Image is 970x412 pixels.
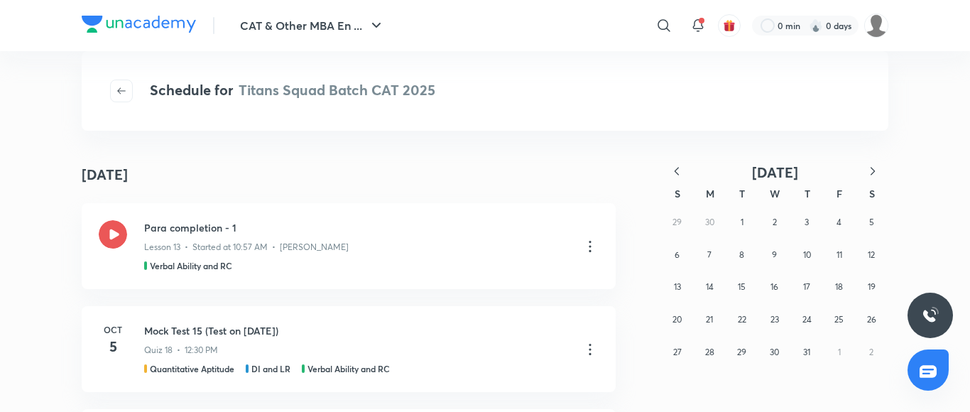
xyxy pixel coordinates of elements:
[803,347,810,357] abbr: July 31, 2025
[828,244,851,266] button: July 11, 2025
[251,362,290,375] h5: DI and LR
[731,341,753,364] button: July 29, 2025
[731,211,753,234] button: July 1, 2025
[698,244,721,266] button: July 7, 2025
[239,80,435,99] span: Titans Squad Batch CAT 2025
[828,211,851,234] button: July 4, 2025
[698,308,721,331] button: July 21, 2025
[837,249,842,260] abbr: July 11, 2025
[705,347,714,357] abbr: July 28, 2025
[718,14,741,37] button: avatar
[860,308,883,331] button: July 26, 2025
[231,11,393,40] button: CAT & Other MBA En ...
[82,16,196,33] img: Company Logo
[805,187,810,200] abbr: Thursday
[809,18,823,33] img: streak
[772,249,777,260] abbr: July 9, 2025
[795,276,818,298] button: July 17, 2025
[752,163,798,182] span: [DATE]
[666,341,689,364] button: July 27, 2025
[795,308,818,331] button: July 24, 2025
[666,308,689,331] button: July 20, 2025
[82,203,616,289] a: Para completion - 1Lesson 13 • Started at 10:57 AM • [PERSON_NAME]Verbal Ability and RC
[770,187,780,200] abbr: Wednesday
[707,249,712,260] abbr: July 7, 2025
[803,281,810,292] abbr: July 17, 2025
[675,249,680,260] abbr: July 6, 2025
[868,281,876,292] abbr: July 19, 2025
[144,220,570,235] h3: Para completion - 1
[864,13,888,38] img: chirag
[673,347,682,357] abbr: July 27, 2025
[307,362,390,375] h5: Verbal Ability and RC
[763,211,786,234] button: July 2, 2025
[706,187,714,200] abbr: Monday
[860,211,883,234] button: July 5, 2025
[739,187,745,200] abbr: Tuesday
[869,187,875,200] abbr: Saturday
[737,347,746,357] abbr: July 29, 2025
[869,217,874,227] abbr: July 5, 2025
[922,307,939,324] img: ttu
[802,314,812,325] abbr: July 24, 2025
[692,163,857,181] button: [DATE]
[795,211,818,234] button: July 3, 2025
[795,341,818,364] button: July 31, 2025
[698,341,721,364] button: July 28, 2025
[731,276,753,298] button: July 15, 2025
[763,308,786,331] button: July 23, 2025
[82,306,616,392] a: Oct5Mock Test 15 (Test on [DATE])Quiz 18 • 12:30 PMQuantitative AptitudeDI and LRVerbal Ability a...
[706,281,714,292] abbr: July 14, 2025
[835,281,843,292] abbr: July 18, 2025
[867,314,876,325] abbr: July 26, 2025
[698,276,721,298] button: July 14, 2025
[770,281,778,292] abbr: July 16, 2025
[834,314,844,325] abbr: July 25, 2025
[860,244,883,266] button: July 12, 2025
[868,249,875,260] abbr: July 12, 2025
[731,308,753,331] button: July 22, 2025
[803,249,811,260] abbr: July 10, 2025
[773,217,777,227] abbr: July 2, 2025
[82,16,196,36] a: Company Logo
[674,281,681,292] abbr: July 13, 2025
[795,244,818,266] button: July 10, 2025
[144,241,349,254] p: Lesson 13 • Started at 10:57 AM • [PERSON_NAME]
[860,276,883,298] button: July 19, 2025
[828,276,851,298] button: July 18, 2025
[723,19,736,32] img: avatar
[150,362,234,375] h5: Quantitative Aptitude
[741,217,743,227] abbr: July 1, 2025
[144,323,570,338] h3: Mock Test 15 (Test on [DATE])
[739,249,744,260] abbr: July 8, 2025
[706,314,713,325] abbr: July 21, 2025
[770,347,779,357] abbr: July 30, 2025
[763,244,786,266] button: July 9, 2025
[770,314,779,325] abbr: July 23, 2025
[99,336,127,357] h4: 5
[150,80,435,102] h4: Schedule for
[738,281,746,292] abbr: July 15, 2025
[672,314,682,325] abbr: July 20, 2025
[99,323,127,336] h6: Oct
[828,308,851,331] button: July 25, 2025
[805,217,809,227] abbr: July 3, 2025
[666,276,689,298] button: July 13, 2025
[763,341,786,364] button: July 30, 2025
[144,344,218,357] p: Quiz 18 • 12:30 PM
[763,276,786,298] button: July 16, 2025
[837,217,841,227] abbr: July 4, 2025
[150,259,232,272] h5: Verbal Ability and RC
[666,244,689,266] button: July 6, 2025
[837,187,842,200] abbr: Friday
[82,164,128,185] h4: [DATE]
[675,187,680,200] abbr: Sunday
[738,314,746,325] abbr: July 22, 2025
[731,244,753,266] button: July 8, 2025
